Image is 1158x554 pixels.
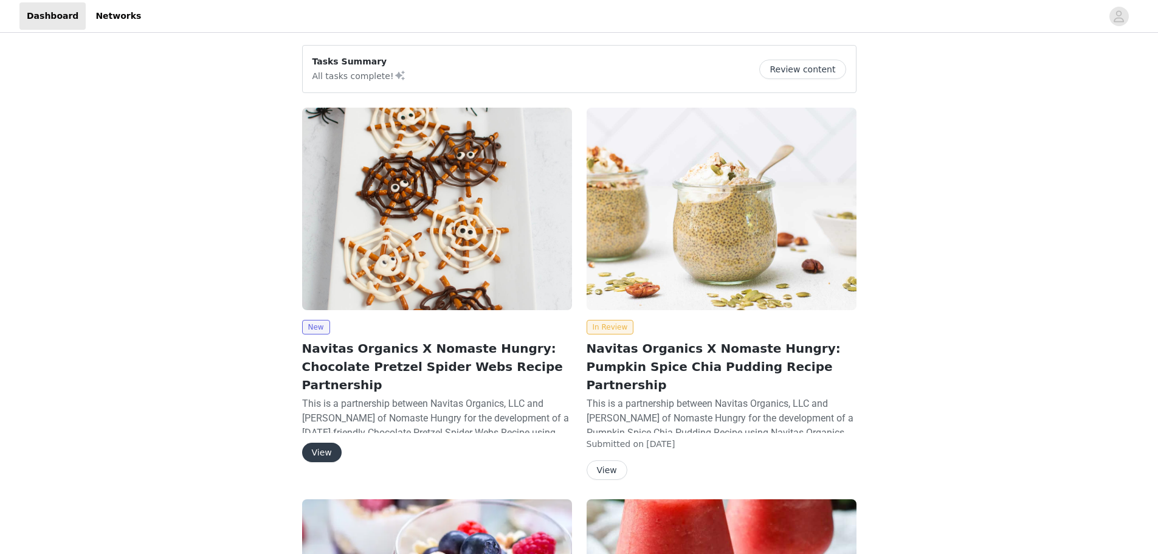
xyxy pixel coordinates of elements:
[302,320,330,334] span: New
[1113,7,1125,26] div: avatar
[88,2,148,30] a: Networks
[302,108,572,310] img: Navitas Organics
[302,443,342,462] button: View
[312,68,406,83] p: All tasks complete!
[587,466,627,475] a: View
[19,2,86,30] a: Dashboard
[312,55,406,68] p: Tasks Summary
[302,398,569,468] span: This is a partnership between Navitas Organics, LLC and [PERSON_NAME] of Nomaste Hungry for the d...
[587,339,856,394] h2: Navitas Organics X Nomaste Hungry: Pumpkin Spice Chia Pudding Recipe Partnership
[587,108,856,310] img: Navitas Organics
[759,60,846,79] button: Review content
[587,320,634,334] span: In Review
[302,339,572,394] h2: Navitas Organics X Nomaste Hungry: Chocolate Pretzel Spider Webs Recipe Partnership
[302,448,342,457] a: View
[587,398,853,453] span: This is a partnership between Navitas Organics, LLC and [PERSON_NAME] of Nomaste Hungry for the d...
[587,439,644,449] span: Submitted on
[587,460,627,480] button: View
[646,439,675,449] span: [DATE]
